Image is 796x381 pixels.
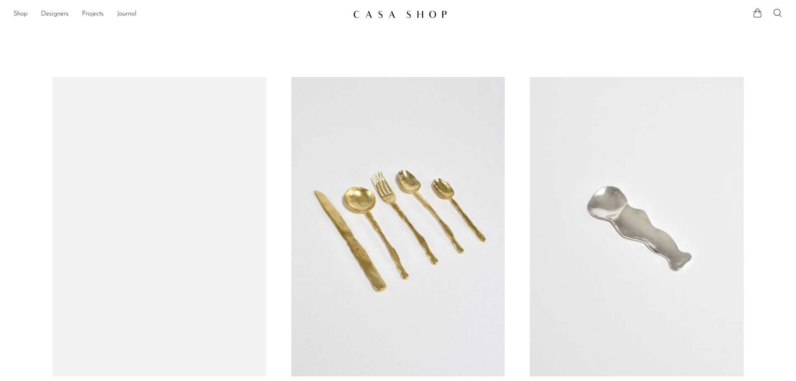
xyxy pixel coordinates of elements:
ul: NEW HEADER MENU [13,7,346,21]
nav: Desktop navigation [13,7,346,21]
a: Journal [117,9,137,20]
a: Designers [41,9,69,20]
a: Projects [82,9,104,20]
a: Shop [13,9,28,20]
